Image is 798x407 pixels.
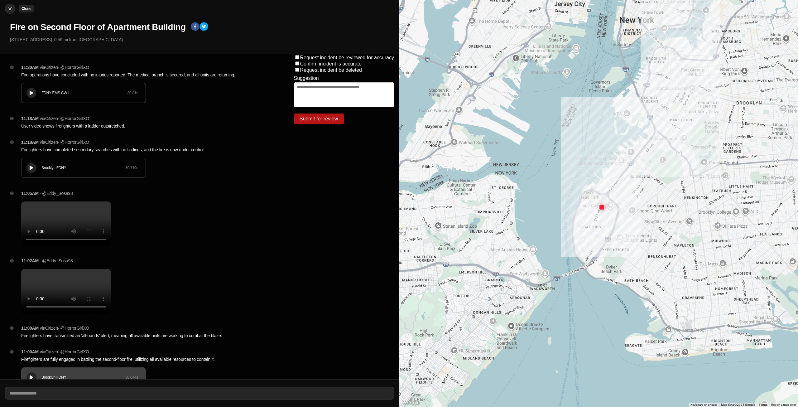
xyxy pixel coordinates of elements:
[191,22,199,32] button: facebook
[294,75,319,81] label: Suggestion
[771,403,796,406] a: Report a map error
[41,165,125,170] div: Brooklyn FDNY
[125,375,138,380] div: 30.644 s
[21,72,269,78] p: Fire operations have concluded with no injuries reported. The medical branch is secured, and all ...
[41,375,125,380] div: Brooklyn FDNY
[40,349,89,355] p: via Citizen · @ HorrorGirlXO
[5,4,15,14] button: cancelClose
[40,139,89,145] p: via Citizen · @ HorrorGirlXO
[21,115,39,122] p: 11:18AM
[21,64,39,70] p: 11:30AM
[690,403,717,407] button: Keyboard shortcuts
[199,22,208,32] button: twitter
[21,349,39,355] p: 11:00AM
[300,67,362,73] label: Request incident be deleted
[300,55,394,60] label: Request incident be reviewed for accuracy
[21,190,39,196] p: 11:05AM
[21,147,269,153] p: Firefighters have completed secondary searches with no findings, and the fire is now under control.
[41,90,127,95] div: FDNY EMS CW1
[21,325,39,331] p: 11:00AM
[40,190,73,196] p: · @Eddy_Sosa98
[40,325,89,331] p: via Citizen · @ HorrorGirlXO
[21,356,269,362] p: Firefighters are fully engaged in battling the second-floor fire, utilizing all available resourc...
[40,258,73,264] p: · @Eddy_Sosa98
[21,123,269,129] p: User video shows firefighters with a ladder outstretched.
[40,64,89,70] p: via Citizen · @ HorrorGirlXO
[401,399,421,407] a: Open this area in Google Maps (opens a new window)
[22,7,31,11] small: Close
[21,139,39,145] p: 11:18AM
[21,332,269,339] p: Firefighters have transmitted an 'all-hands' alert, meaning all available units are working to co...
[721,403,755,406] span: Map data ©2025 Google
[127,90,138,95] div: 30.81 s
[10,22,186,33] h1: Fire on Second Floor of Apartment Building
[21,258,39,264] p: 11:02AM
[125,165,138,170] div: 30.719 s
[10,36,394,43] p: [STREET_ADDRESS] · 0.59 mi from [GEOGRAPHIC_DATA]
[294,114,344,124] button: Submit for review
[401,399,421,407] img: Google
[40,115,89,122] p: via Citizen · @ HorrorGirlXO
[7,6,13,12] img: cancel
[300,61,362,66] label: Confirm incident is accurate
[759,403,767,406] a: Terms (opens in new tab)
